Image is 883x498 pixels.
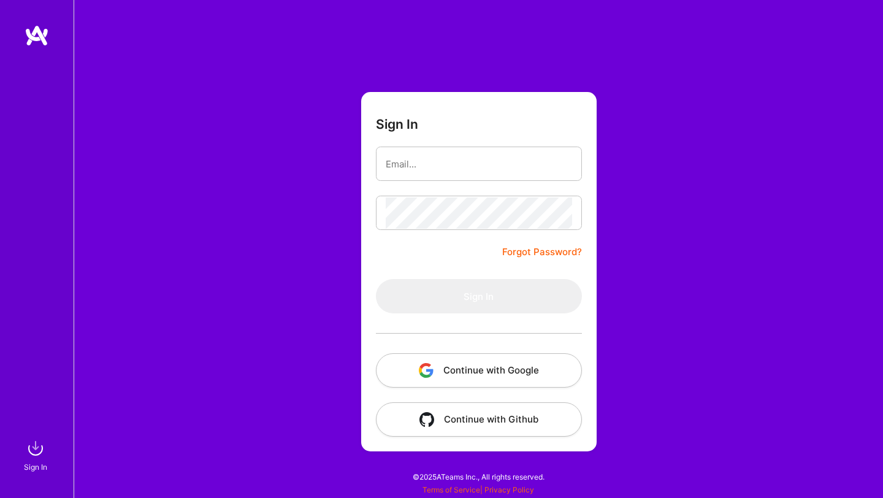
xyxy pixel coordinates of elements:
[386,148,572,180] input: Email...
[422,485,534,494] span: |
[419,412,434,427] img: icon
[422,485,480,494] a: Terms of Service
[419,363,434,378] img: icon
[502,245,582,259] a: Forgot Password?
[376,117,418,132] h3: Sign In
[376,353,582,388] button: Continue with Google
[376,279,582,313] button: Sign In
[376,402,582,437] button: Continue with Github
[25,25,49,47] img: logo
[23,436,48,461] img: sign in
[24,461,47,473] div: Sign In
[74,461,883,492] div: © 2025 ATeams Inc., All rights reserved.
[26,436,48,473] a: sign inSign In
[484,485,534,494] a: Privacy Policy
